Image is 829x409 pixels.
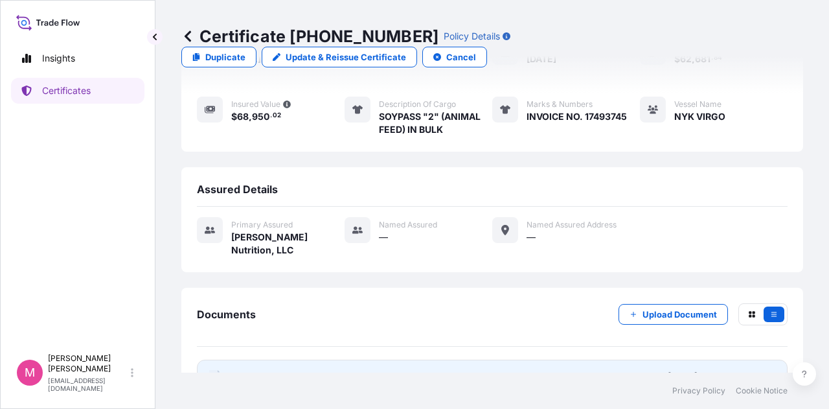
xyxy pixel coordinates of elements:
[25,366,35,379] span: M
[642,308,717,321] p: Upload Document
[197,360,788,393] a: PDFCertificate[DATE]T23:01:04.667891
[181,47,256,67] a: Duplicate
[181,26,438,47] p: Certificate [PHONE_NUMBER]
[231,370,278,383] span: Certificate
[252,112,269,121] span: 950
[446,51,476,64] p: Cancel
[527,220,617,230] span: Named Assured Address
[42,52,75,65] p: Insights
[527,99,593,110] span: Marks & Numbers
[444,30,500,43] p: Policy Details
[249,112,252,121] span: ,
[42,84,91,97] p: Certificates
[379,220,437,230] span: Named Assured
[379,99,456,110] span: Description of cargo
[231,231,345,257] span: [PERSON_NAME] Nutrition, LLC
[270,113,272,118] span: .
[527,231,536,244] span: —
[237,112,249,121] span: 68
[286,51,406,64] p: Update & Reissue Certificate
[674,110,725,123] span: NYK VIRGO
[262,47,417,67] a: Update & Reissue Certificate
[11,78,144,104] a: Certificates
[48,353,128,374] p: [PERSON_NAME] [PERSON_NAME]
[231,112,237,121] span: $
[674,99,721,110] span: Vessel Name
[197,183,278,196] span: Assured Details
[668,370,777,383] div: [DATE]T23:01:04.667891
[197,308,256,321] span: Documents
[379,231,388,244] span: —
[231,220,293,230] span: Primary assured
[205,51,245,64] p: Duplicate
[619,304,728,325] button: Upload Document
[11,45,144,71] a: Insights
[379,110,492,136] span: SOYPASS "2" (ANIMAL FEED) IN BULK
[273,113,281,118] span: 02
[527,110,627,123] span: INVOICE NO. 17493745
[672,386,725,396] a: Privacy Policy
[231,99,280,110] span: Insured Value
[422,47,487,67] button: Cancel
[736,386,788,396] a: Cookie Notice
[48,377,128,392] p: [EMAIL_ADDRESS][DOMAIN_NAME]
